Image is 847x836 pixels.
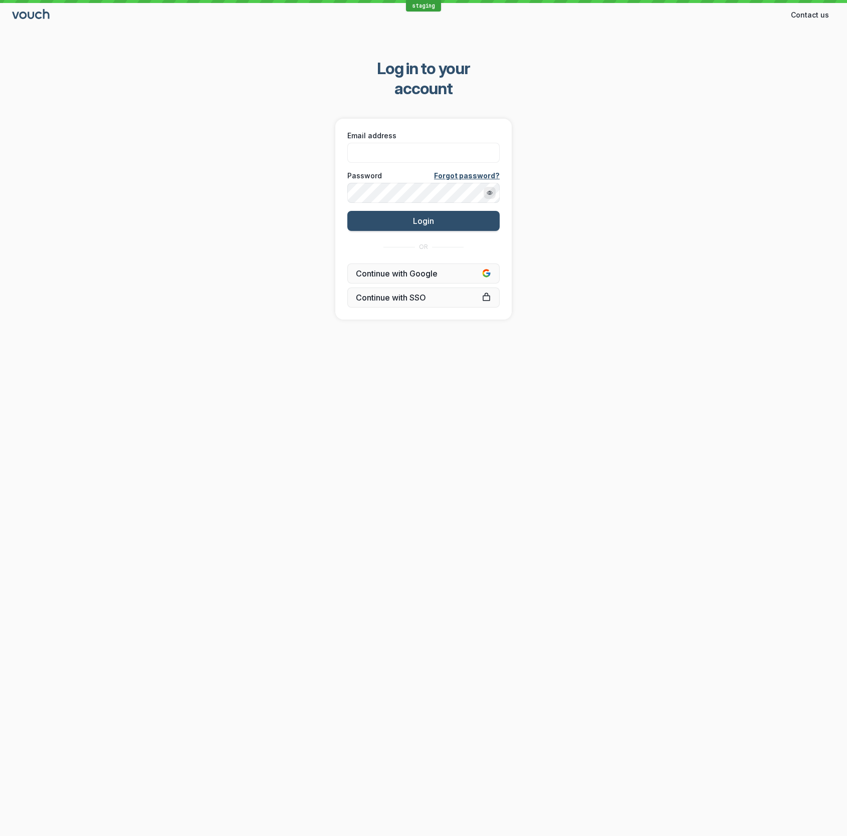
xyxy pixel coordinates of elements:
span: Log in to your account [349,59,499,99]
button: Login [347,211,500,231]
span: Continue with SSO [356,293,491,303]
span: Contact us [791,10,829,20]
a: Continue with SSO [347,288,500,308]
button: Show password [484,187,496,199]
span: Password [347,171,382,181]
a: Go to sign in [12,11,51,20]
span: Login [413,216,434,226]
a: Forgot password? [434,171,500,181]
span: OR [419,243,428,251]
span: Email address [347,131,396,141]
button: Contact us [785,7,835,23]
button: Continue with Google [347,263,500,284]
span: Continue with Google [356,268,491,278]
